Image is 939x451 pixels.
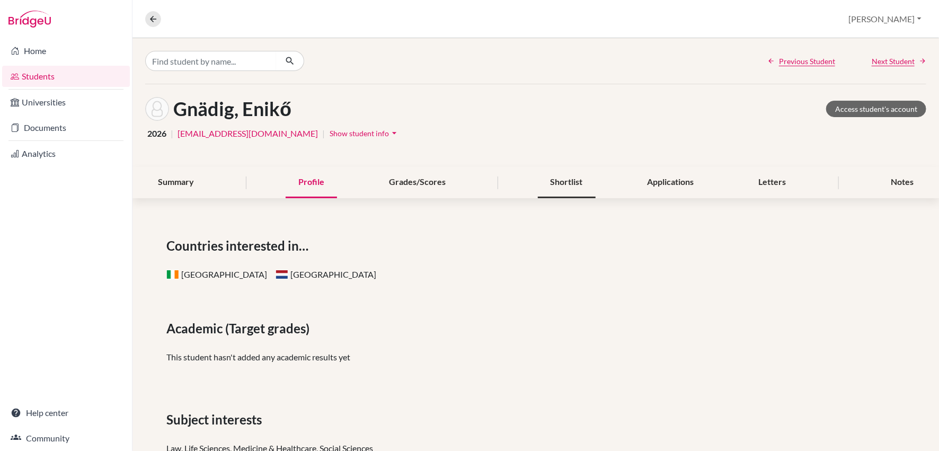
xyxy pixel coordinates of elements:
div: Letters [746,167,799,198]
div: Applications [635,167,707,198]
a: Documents [2,117,130,138]
a: Students [2,66,130,87]
a: Help center [2,402,130,423]
a: Community [2,428,130,449]
span: [GEOGRAPHIC_DATA] [276,269,376,279]
img: Enikő Gnädig's avatar [145,97,169,121]
a: Universities [2,92,130,113]
span: Show student info [330,129,389,138]
a: Next Student [872,56,926,67]
span: | [171,127,173,140]
h1: Gnädig, Enikő [173,98,291,120]
div: Grades/Scores [376,167,458,198]
i: arrow_drop_down [389,128,400,138]
a: Home [2,40,130,61]
div: Profile [286,167,337,198]
input: Find student by name... [145,51,277,71]
span: Next Student [872,56,915,67]
a: Access student's account [826,101,926,117]
a: Previous Student [767,56,835,67]
a: Analytics [2,143,130,164]
div: Notes [878,167,926,198]
p: This student hasn't added any academic results yet [166,351,905,364]
span: Subject interests [166,410,266,429]
button: Show student infoarrow_drop_down [329,125,400,142]
span: 2026 [147,127,166,140]
span: Previous Student [779,56,835,67]
span: [GEOGRAPHIC_DATA] [166,269,267,279]
span: Netherlands [276,270,288,279]
span: | [322,127,325,140]
a: [EMAIL_ADDRESS][DOMAIN_NAME] [178,127,318,140]
span: Countries interested in… [166,236,313,255]
span: Academic (Target grades) [166,319,314,338]
button: [PERSON_NAME] [844,9,926,29]
div: Shortlist [538,167,596,198]
div: Summary [145,167,207,198]
span: Ireland [166,270,179,279]
img: Bridge-U [8,11,51,28]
